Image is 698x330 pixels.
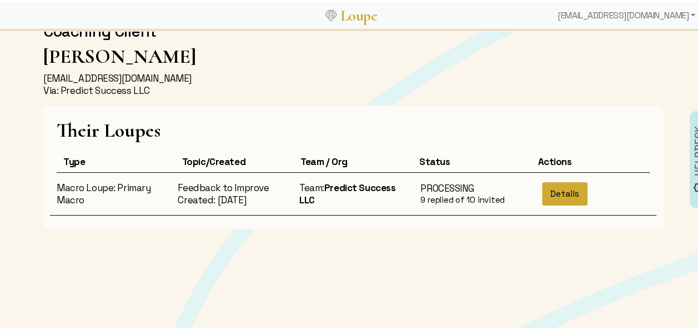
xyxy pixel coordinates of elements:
div: 9 replied of 10 invited [420,192,528,203]
button: Details [542,180,587,203]
h1: [PERSON_NAME] [37,43,670,66]
div: Status [413,153,531,166]
div: Macro Loupe: Primary Macro [50,179,171,204]
p: [EMAIL_ADDRESS][DOMAIN_NAME] Via: Predict Success LLC [37,70,670,94]
img: Loupe Logo [325,8,337,19]
h1: Their Loupes [57,117,650,139]
div: Team: [293,179,414,204]
div: Feedback to Improve Created: [DATE] [171,179,292,204]
div: Type [57,153,175,166]
div: Topic/Created [175,153,294,166]
div: Team / Org [294,153,413,166]
a: Loupe [337,3,381,24]
strong: Predict Success LLC [299,179,395,204]
div: Actions [531,153,650,166]
div: PROCESSING [420,180,528,192]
